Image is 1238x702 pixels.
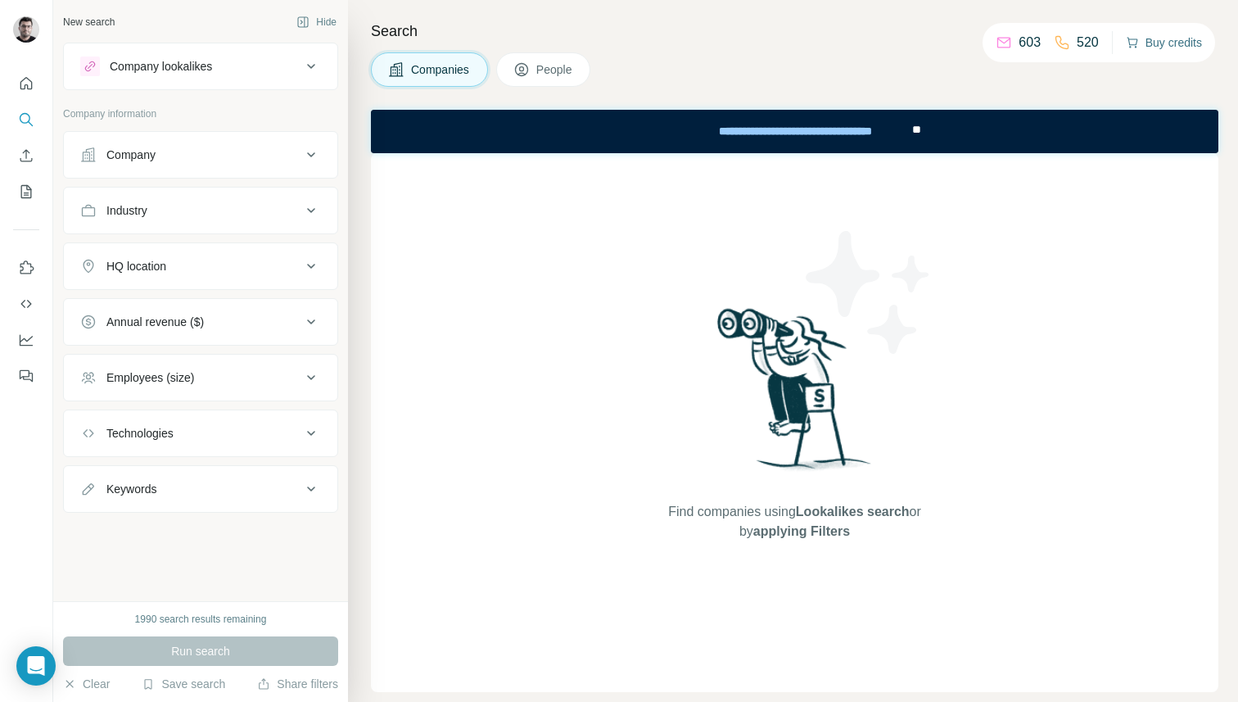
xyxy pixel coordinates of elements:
button: Annual revenue ($) [64,302,337,342]
span: Companies [411,61,471,78]
img: Avatar [13,16,39,43]
button: Employees (size) [64,358,337,397]
button: Search [13,105,39,134]
span: applying Filters [753,524,850,538]
div: Industry [106,202,147,219]
img: Surfe Illustration - Stars [795,219,942,366]
button: Hide [285,10,348,34]
div: Open Intercom Messenger [16,646,56,686]
button: Save search [142,676,225,692]
button: Buy credits [1126,31,1202,54]
button: Company [64,135,337,174]
button: Company lookalikes [64,47,337,86]
img: Surfe Illustration - Woman searching with binoculars [710,304,880,487]
div: Keywords [106,481,156,497]
button: Industry [64,191,337,230]
button: My lists [13,177,39,206]
button: HQ location [64,247,337,286]
button: Share filters [257,676,338,692]
div: 1990 search results remaining [135,612,267,627]
div: Company lookalikes [110,58,212,75]
div: New search [63,15,115,29]
button: Dashboard [13,325,39,355]
div: Technologies [106,425,174,442]
div: Annual revenue ($) [106,314,204,330]
span: Lookalikes search [796,505,910,519]
h4: Search [371,20,1218,43]
p: Company information [63,106,338,121]
button: Use Surfe on LinkedIn [13,253,39,283]
div: Company [106,147,156,163]
button: Quick start [13,69,39,98]
p: 520 [1077,33,1099,52]
button: Technologies [64,414,337,453]
span: People [536,61,574,78]
div: HQ location [106,258,166,274]
span: Find companies using or by [663,502,925,541]
button: Feedback [13,361,39,391]
p: 603 [1019,33,1041,52]
div: Employees (size) [106,369,194,386]
iframe: Banner [371,110,1218,153]
button: Keywords [64,469,337,509]
button: Clear [63,676,110,692]
button: Use Surfe API [13,289,39,319]
button: Enrich CSV [13,141,39,170]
